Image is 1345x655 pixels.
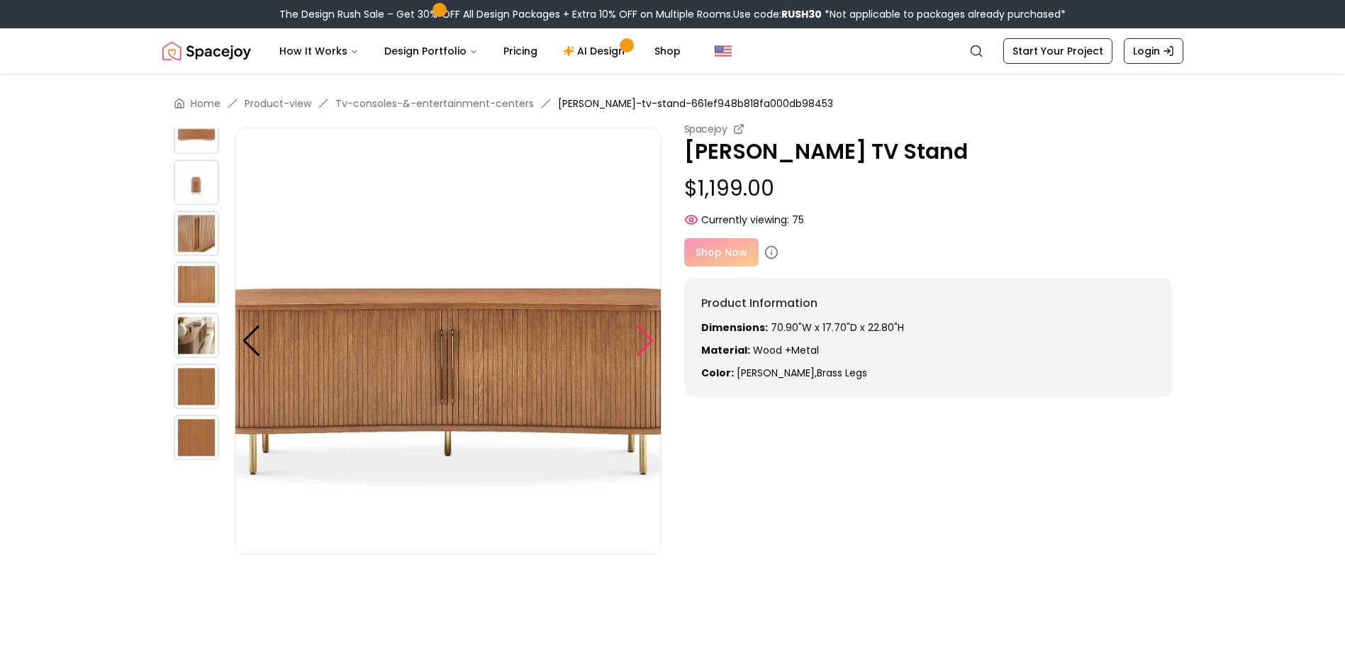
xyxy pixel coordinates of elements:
a: Tv-consoles-&-entertainment-centers [335,96,534,111]
img: https://storage.googleapis.com/spacejoy-main/assets/661ef948b818fa000db98453/product_4_142jn4ia45b5 [174,159,219,205]
span: [PERSON_NAME] , [737,366,817,380]
span: 75 [792,213,804,227]
img: https://storage.googleapis.com/spacejoy-main/assets/661ef948b818fa000db98453/product_2_4fboik8n25h [235,128,662,554]
p: 70.90"W x 17.70"D x 22.80"H [701,320,1155,335]
p: $1,199.00 [684,176,1172,201]
span: Currently viewing: [701,213,789,227]
strong: Material: [701,343,750,357]
div: The Design Rush Sale – Get 30% OFF All Design Packages + Extra 10% OFF on Multiple Rooms. [279,7,1066,21]
img: https://storage.googleapis.com/spacejoy-main/assets/661ef948b818fa000db98453/product_5_iddpc82dgibg [174,211,219,256]
strong: Dimensions: [701,320,768,335]
p: [PERSON_NAME] TV Stand [684,139,1172,164]
img: https://storage.googleapis.com/spacejoy-main/assets/661ef948b818fa000db98453/product_3_240ka6odlo27 [174,108,219,154]
strong: Color: [701,366,734,380]
small: Spacejoy [684,122,727,136]
b: RUSH30 [781,7,822,21]
nav: Global [162,28,1183,74]
a: AI Design [552,37,640,65]
h6: Product Information [701,295,1155,312]
button: Design Portfolio [373,37,489,65]
img: https://storage.googleapis.com/spacejoy-main/assets/661ef948b818fa000db98453/product_6_kklh889ae8l5 [174,262,219,307]
img: Spacejoy Logo [162,37,251,65]
a: Start Your Project [1003,38,1112,64]
a: Login [1124,38,1183,64]
span: brass legs [817,366,867,380]
img: https://storage.googleapis.com/spacejoy-main/assets/661ef948b818fa000db98453/product_9_5ldjka4nad9g [174,415,219,460]
button: How It Works [268,37,370,65]
a: Pricing [492,37,549,65]
a: Spacejoy [162,37,251,65]
img: https://storage.googleapis.com/spacejoy-main/assets/661ef948b818fa000db98453/product_7_2538h3ikliie [174,313,219,358]
span: Wood +Metal [753,343,819,357]
nav: breadcrumb [174,96,1172,111]
a: Shop [643,37,692,65]
nav: Main [268,37,692,65]
img: United States [715,43,732,60]
span: Use code: [733,7,822,21]
span: [PERSON_NAME]-tv-stand-661ef948b818fa000db98453 [558,96,833,111]
span: *Not applicable to packages already purchased* [822,7,1066,21]
a: Product-view [245,96,311,111]
img: https://storage.googleapis.com/spacejoy-main/assets/661ef948b818fa000db98453/product_8_1nfkik5p47dg [174,364,219,409]
a: Home [191,96,221,111]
